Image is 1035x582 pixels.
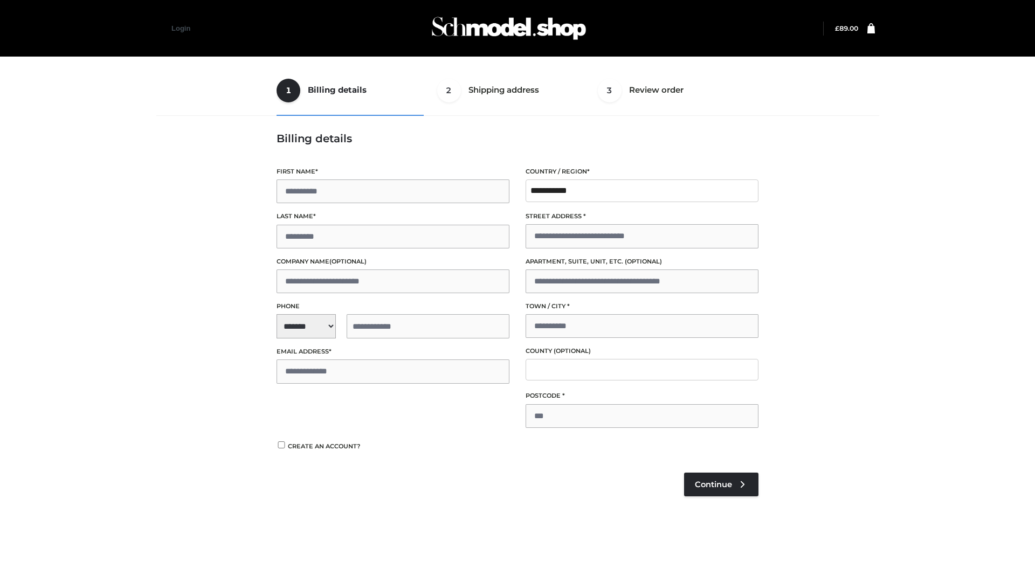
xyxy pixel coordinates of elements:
span: (optional) [625,258,662,265]
a: Login [171,24,190,32]
label: Street address [526,211,758,221]
img: Schmodel Admin 964 [428,7,590,50]
label: Country / Region [526,167,758,177]
span: £ [835,24,839,32]
label: Apartment, suite, unit, etc. [526,257,758,267]
label: County [526,346,758,356]
span: Continue [695,480,732,489]
label: Company name [277,257,509,267]
h3: Billing details [277,132,758,145]
label: Last name [277,211,509,221]
label: Phone [277,301,509,311]
span: (optional) [329,258,367,265]
bdi: 89.00 [835,24,858,32]
label: Town / City [526,301,758,311]
span: Create an account? [288,442,361,450]
label: First name [277,167,509,177]
input: Create an account? [277,441,286,448]
label: Postcode [526,391,758,401]
a: Continue [684,473,758,496]
span: (optional) [554,347,591,355]
a: £89.00 [835,24,858,32]
label: Email address [277,347,509,357]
